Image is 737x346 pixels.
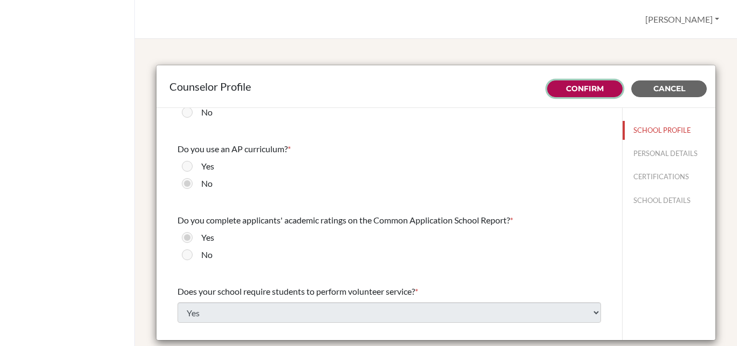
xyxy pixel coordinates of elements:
[623,167,715,186] button: CERTIFICATIONS
[623,144,715,163] button: PERSONAL DETAILS
[201,106,213,119] label: No
[201,160,214,173] label: Yes
[201,231,214,244] label: Yes
[169,78,702,94] div: Counselor Profile
[178,286,415,296] span: Does your school require students to perform volunteer service?
[201,248,213,261] label: No
[178,144,288,154] span: Do you use an AP curriculum?
[640,9,724,30] button: [PERSON_NAME]
[623,121,715,140] button: SCHOOL PROFILE
[201,177,213,190] label: No
[623,191,715,210] button: SCHOOL DETAILS
[178,215,510,225] span: Do you complete applicants' academic ratings on the Common Application School Report?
